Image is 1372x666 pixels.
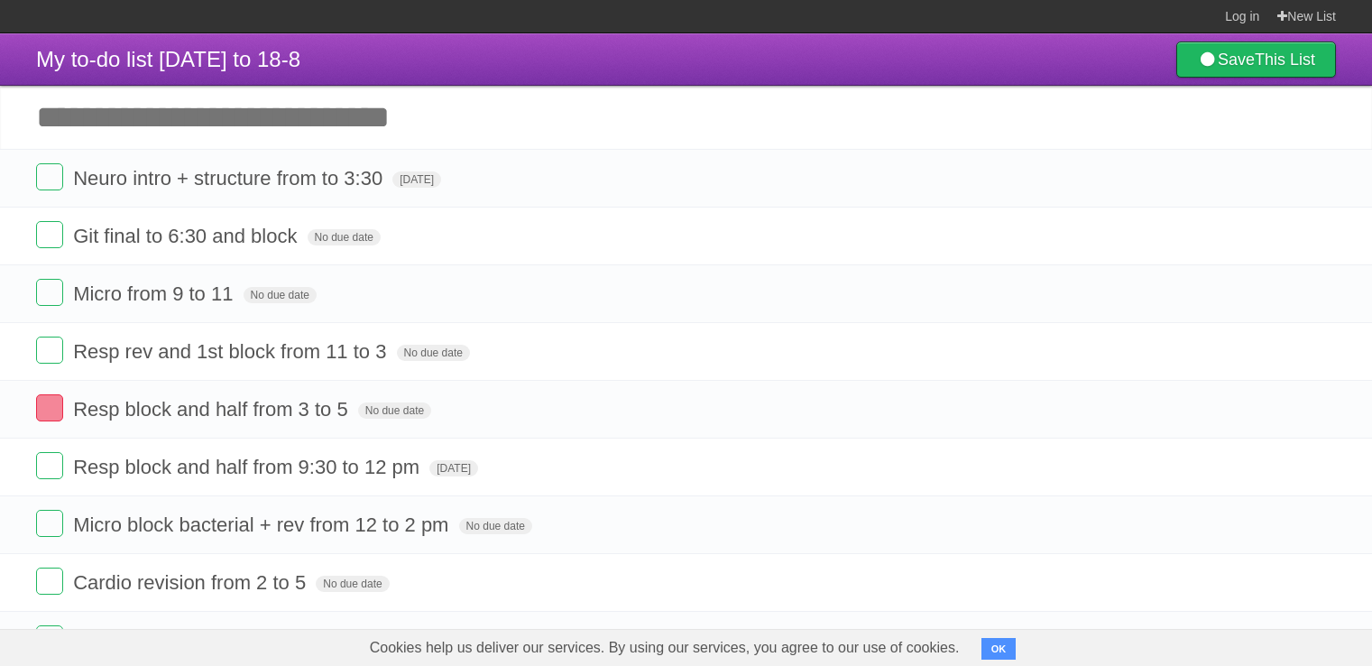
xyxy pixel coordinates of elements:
span: No due date [244,287,317,303]
label: Done [36,279,63,306]
label: Done [36,510,63,537]
span: Micro from 9 to 11 [73,282,237,305]
span: Micro block bacterial + rev from 12 to 2 pm [73,513,453,536]
span: Resp rev and 1st block from 11 to 3 [73,340,391,363]
span: [DATE] [392,171,441,188]
a: SaveThis List [1176,42,1336,78]
label: Done [36,221,63,248]
span: [DATE] [429,460,478,476]
span: No due date [316,576,389,592]
span: Cardio revision from 2 to 5 [73,571,310,594]
span: Neuro intro + structure from to 3:30 [73,167,387,190]
span: Git final to 6:30 and block [73,225,301,247]
span: Cookies help us deliver our services. By using our services, you agree to our use of cookies. [352,630,978,666]
label: Done [36,394,63,421]
span: Resp block and half from 9:30 to 12 pm [73,456,424,478]
button: OK [981,638,1017,660]
label: Done [36,452,63,479]
b: This List [1255,51,1315,69]
span: No due date [308,229,381,245]
span: No due date [397,345,470,361]
label: Done [36,625,63,652]
label: Done [36,163,63,190]
span: No due date [459,518,532,534]
span: No due date [358,402,431,419]
span: My to-do list [DATE] to 18-8 [36,47,300,71]
span: Resp block and half from 3 to 5 [73,398,353,421]
label: Done [36,337,63,364]
label: Done [36,568,63,595]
